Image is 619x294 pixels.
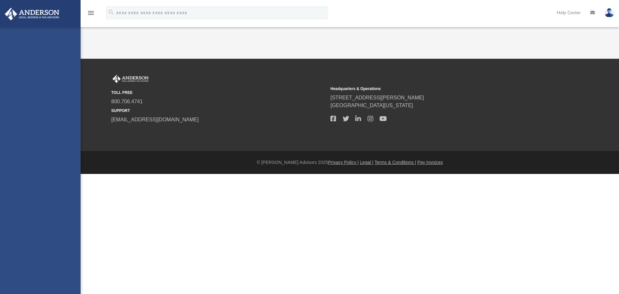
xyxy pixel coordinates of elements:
i: menu [87,9,95,17]
img: Anderson Advisors Platinum Portal [111,75,150,83]
small: TOLL FREE [111,90,326,96]
a: 800.706.4741 [111,99,143,104]
small: Headquarters & Operations [330,86,545,92]
i: search [108,9,115,16]
a: [GEOGRAPHIC_DATA][US_STATE] [330,103,413,108]
a: Pay Invoices [417,160,443,165]
img: User Pic [604,8,614,17]
small: SUPPORT [111,108,326,114]
img: Anderson Advisors Platinum Portal [3,8,61,20]
a: Privacy Policy | [328,160,359,165]
div: © [PERSON_NAME] Advisors 2025 [81,159,619,166]
a: Terms & Conditions | [375,160,416,165]
a: menu [87,12,95,17]
a: Legal | [360,160,373,165]
a: [STREET_ADDRESS][PERSON_NAME] [330,95,424,100]
a: [EMAIL_ADDRESS][DOMAIN_NAME] [111,117,199,122]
